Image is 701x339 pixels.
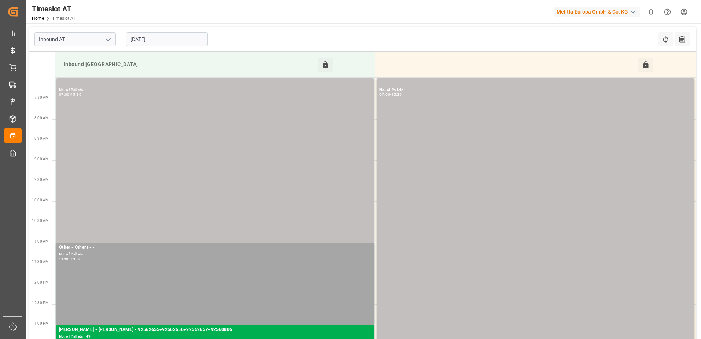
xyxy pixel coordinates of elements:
span: 11:30 AM [32,260,49,264]
div: [PERSON_NAME] - [PERSON_NAME] - 92562655+92562656+92562657+92560806 [59,326,371,333]
div: Other - Others - - [59,244,371,251]
input: Type to search/select [34,32,116,46]
div: - [390,93,391,96]
div: 11:00 [59,258,70,261]
span: 8:30 AM [34,136,49,141]
span: 12:00 PM [32,280,49,284]
span: 10:00 AM [32,198,49,202]
div: 15:30 [391,93,402,96]
input: DD-MM-YYYY [126,32,208,46]
span: 8:00 AM [34,116,49,120]
div: 13:00 [71,258,81,261]
button: show 0 new notifications [643,4,659,20]
div: - [70,93,71,96]
span: 1:00 PM [34,321,49,325]
button: Help Center [659,4,676,20]
div: - - [59,80,371,87]
button: open menu [102,34,113,45]
div: 15:30 [71,93,81,96]
span: 7:30 AM [34,95,49,99]
div: No. of Pallets - [59,251,371,258]
div: No. of Pallets - [59,87,371,93]
div: 07:00 [379,93,390,96]
div: Melitta Europa GmbH & Co. KG [554,7,640,17]
div: Inbound [GEOGRAPHIC_DATA] [61,58,318,72]
span: 9:30 AM [34,178,49,182]
button: Melitta Europa GmbH & Co. KG [554,5,643,19]
span: 10:30 AM [32,219,49,223]
a: Home [32,16,44,21]
span: 11:00 AM [32,239,49,243]
div: No. of Pallets - [379,87,691,93]
div: Timeslot AT [32,3,76,14]
span: 12:30 PM [32,301,49,305]
span: 9:00 AM [34,157,49,161]
div: - [70,258,71,261]
div: - - [379,80,691,87]
div: 07:00 [59,93,70,96]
